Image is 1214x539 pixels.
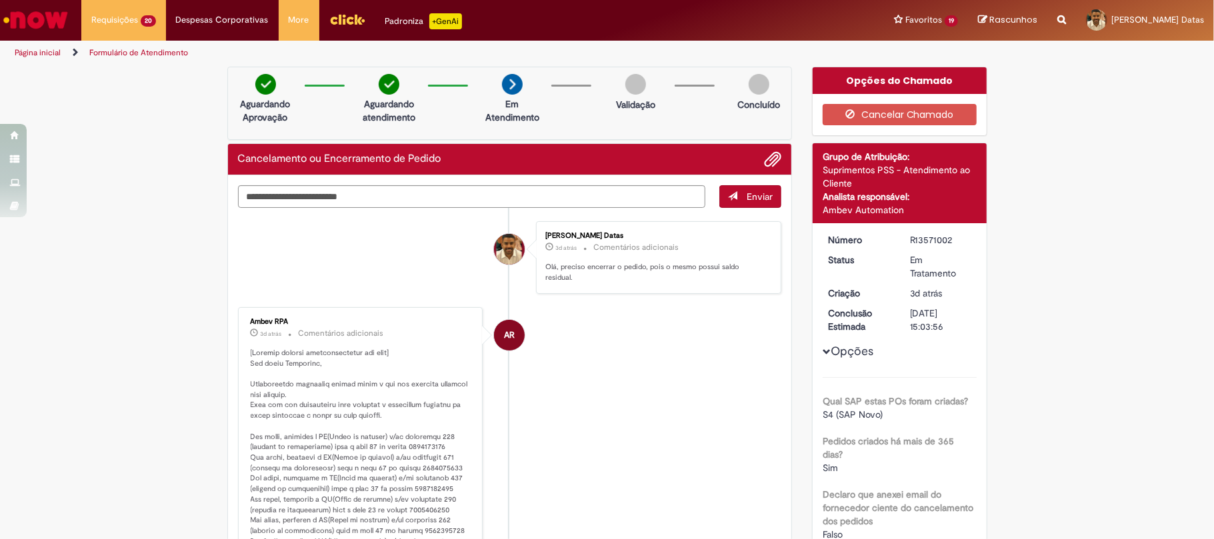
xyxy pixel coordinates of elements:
[141,15,156,27] span: 20
[823,408,883,420] span: S4 (SAP Novo)
[251,318,473,326] div: Ambev RPA
[329,9,365,29] img: click_logo_yellow_360x200.png
[289,13,309,27] span: More
[905,13,942,27] span: Favoritos
[719,185,781,208] button: Enviar
[823,190,977,203] div: Analista responsável:
[749,74,769,95] img: img-circle-grey.png
[1111,14,1204,25] span: [PERSON_NAME] Datas
[357,97,421,124] p: Aguardando atendimento
[261,330,282,338] time: 26/09/2025 16:37:41
[823,435,954,460] b: Pedidos criados há mais de 365 dias?
[593,242,679,253] small: Comentários adicionais
[823,395,968,407] b: Qual SAP estas POs foram criadas?
[910,306,972,333] div: [DATE] 15:03:56
[747,191,773,203] span: Enviar
[737,98,780,111] p: Concluído
[823,488,973,527] b: Declaro que anexei email do fornecedor ciente do cancelamento dos pedidos
[910,287,943,299] time: 26/09/2025 14:58:12
[978,14,1037,27] a: Rascunhos
[818,286,900,300] dt: Criação
[823,104,977,125] button: Cancelar Chamado
[494,320,525,350] div: Ambev RPA
[261,330,282,338] span: 3d atrás
[818,233,900,247] dt: Número
[1,7,70,33] img: ServiceNow
[910,286,972,300] div: 26/09/2025 14:58:12
[91,13,138,27] span: Requisições
[379,74,399,95] img: check-circle-green.png
[176,13,269,27] span: Despesas Corporativas
[494,234,525,265] div: Jefferson Pereira Datas
[233,97,298,124] p: Aguardando Aprovação
[385,13,462,29] div: Padroniza
[910,233,972,247] div: R13571002
[545,232,767,240] div: [PERSON_NAME] Datas
[823,150,977,163] div: Grupo de Atribuição:
[238,185,706,209] textarea: Digite sua mensagem aqui...
[255,74,276,95] img: check-circle-green.png
[764,151,781,168] button: Adicionar anexos
[625,74,646,95] img: img-circle-grey.png
[89,47,188,58] a: Formulário de Atendimento
[818,253,900,267] dt: Status
[238,153,441,165] h2: Cancelamento ou Encerramento de Pedido Histórico de tíquete
[502,74,523,95] img: arrow-next.png
[299,328,384,339] small: Comentários adicionais
[429,13,462,29] p: +GenAi
[10,41,799,65] ul: Trilhas de página
[818,306,900,333] dt: Conclusão Estimada
[616,98,655,111] p: Validação
[545,262,767,282] p: Olá, preciso encerrar o pedido, pois o mesmo possui saldo residual.
[823,203,977,217] div: Ambev Automation
[504,319,515,351] span: AR
[989,13,1037,26] span: Rascunhos
[823,462,838,474] span: Sim
[480,97,545,124] p: Em Atendimento
[555,244,577,252] time: 26/09/2025 16:43:21
[910,287,943,299] span: 3d atrás
[15,47,61,58] a: Página inicial
[555,244,577,252] span: 3d atrás
[823,163,977,190] div: Suprimentos PSS - Atendimento ao Cliente
[945,15,958,27] span: 19
[910,253,972,280] div: Em Tratamento
[813,67,987,94] div: Opções do Chamado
